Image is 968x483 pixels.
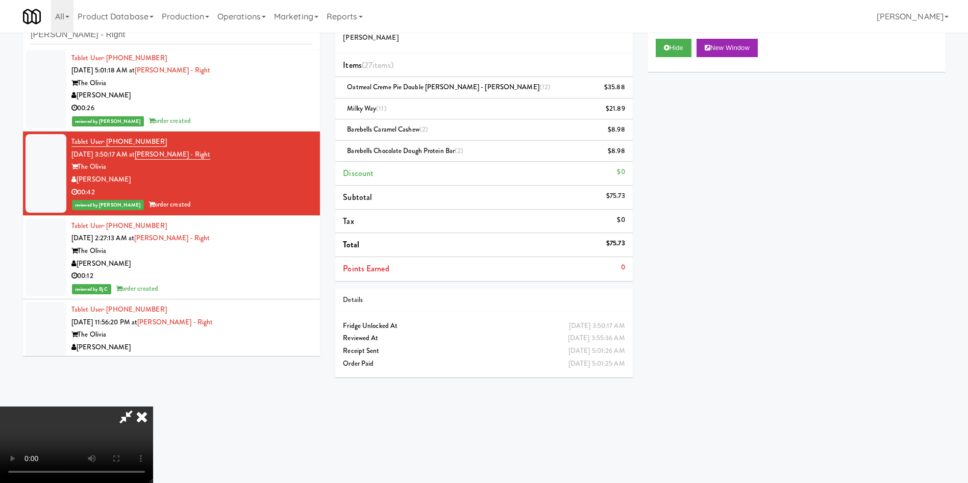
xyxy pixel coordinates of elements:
[71,233,134,243] span: [DATE] 2:27:13 AM at
[23,216,320,300] li: Tablet User· [PHONE_NUMBER][DATE] 2:27:13 AM at[PERSON_NAME] - RightThe Olivia[PERSON_NAME]00:12r...
[697,39,758,57] button: New Window
[71,65,135,75] span: [DATE] 5:01:18 AM at
[539,82,551,92] span: (12)
[71,328,312,341] div: The Olivia
[72,200,144,210] span: reviewed by [PERSON_NAME]
[343,320,625,333] div: Fridge Unlocked At
[455,146,463,156] span: (2)
[71,341,312,354] div: [PERSON_NAME]
[569,320,625,333] div: [DATE] 3:50:17 AM
[568,358,625,370] div: [DATE] 5:01:25 AM
[568,332,625,345] div: [DATE] 3:55:36 AM
[343,345,625,358] div: Receipt Sent
[362,59,393,71] span: (27 )
[71,245,312,258] div: The Olivia
[347,124,428,134] span: Barebells Caramel Cashew
[23,48,320,132] li: Tablet User· [PHONE_NUMBER][DATE] 5:01:18 AM at[PERSON_NAME] - RightThe Olivia[PERSON_NAME]00:26r...
[71,149,135,159] span: [DATE] 3:50:17 AM at
[71,53,167,63] a: Tablet User· [PHONE_NUMBER]
[608,123,625,136] div: $8.98
[604,81,625,94] div: $35.88
[103,137,167,146] span: · [PHONE_NUMBER]
[343,358,625,370] div: Order Paid
[343,215,354,227] span: Tax
[376,104,386,113] span: (11)
[71,354,312,367] div: 00:10
[135,65,210,75] a: [PERSON_NAME] - Right
[621,261,625,274] div: 0
[343,167,374,179] span: Discount
[103,221,167,231] span: · [PHONE_NUMBER]
[148,116,191,125] span: order created
[343,34,625,42] h5: [PERSON_NAME]
[347,146,463,156] span: Barebells Chocolate Dough Protein Bar
[606,237,625,250] div: $75.73
[617,214,625,226] div: $0
[343,239,359,250] span: Total
[71,102,312,115] div: 00:26
[343,59,393,71] span: Items
[71,161,312,173] div: The Olivia
[617,166,625,179] div: $0
[72,284,111,294] span: reviewed by Bj C
[103,53,167,63] span: · [PHONE_NUMBER]
[134,233,210,243] a: [PERSON_NAME] - Right
[71,221,167,231] a: Tablet User· [PHONE_NUMBER]
[23,132,320,216] li: Tablet User· [PHONE_NUMBER][DATE] 3:50:17 AM at[PERSON_NAME] - RightThe Olivia[PERSON_NAME]00:42r...
[23,299,320,384] li: Tablet User· [PHONE_NUMBER][DATE] 11:56:20 PM at[PERSON_NAME] - RightThe Olivia[PERSON_NAME]00:10...
[72,116,144,126] span: reviewed by [PERSON_NAME]
[71,270,312,283] div: 00:12
[31,26,312,44] input: Search vision orders
[71,317,137,327] span: [DATE] 11:56:20 PM at
[71,137,167,147] a: Tablet User· [PHONE_NUMBER]
[23,8,41,26] img: Micromart
[343,191,372,203] span: Subtotal
[419,124,428,134] span: (2)
[347,82,551,92] span: Oatmeal Creme Pie Double [PERSON_NAME] - [PERSON_NAME]
[347,104,386,113] span: Milky Way
[606,190,625,202] div: $75.73
[148,199,191,209] span: order created
[71,258,312,270] div: [PERSON_NAME]
[608,145,625,158] div: $8.98
[116,284,158,293] span: order created
[71,77,312,90] div: The Olivia
[71,304,167,314] a: Tablet User· [PHONE_NUMBER]
[656,39,691,57] button: Hide
[71,89,312,102] div: [PERSON_NAME]
[137,317,213,327] a: [PERSON_NAME] - Right
[343,294,625,307] div: Details
[71,173,312,186] div: [PERSON_NAME]
[71,186,312,199] div: 00:42
[343,263,389,274] span: Points Earned
[373,59,391,71] ng-pluralize: items
[103,304,167,314] span: · [PHONE_NUMBER]
[568,345,625,358] div: [DATE] 5:01:26 AM
[343,332,625,345] div: Reviewed At
[606,103,625,115] div: $21.89
[135,149,210,160] a: [PERSON_NAME] - Right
